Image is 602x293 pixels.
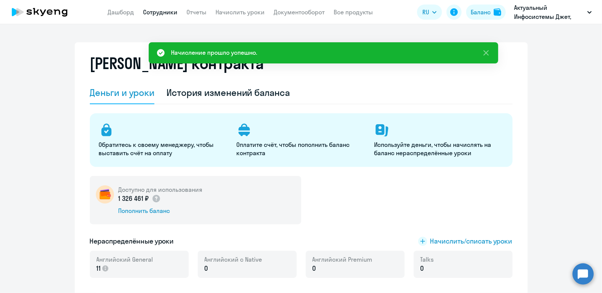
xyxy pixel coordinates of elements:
span: Talks [420,255,434,264]
p: 1 326 461 ₽ [119,194,161,204]
a: Документооборот [274,8,325,16]
span: Начислить/списать уроки [430,236,513,246]
span: 0 [420,264,424,273]
a: Начислить уроки [216,8,265,16]
span: 0 [205,264,208,273]
div: Пополнить баланс [119,207,203,215]
span: Английский General [97,255,153,264]
span: 11 [97,264,101,273]
span: 0 [313,264,316,273]
div: Деньги и уроки [90,86,155,99]
p: Используйте деньги, чтобы начислять на баланс нераспределённые уроки [374,140,503,157]
button: Актуальный Инфосистемы Джет, ИНФОСИСТЕМЫ ДЖЕТ, АО [510,3,596,21]
img: balance [494,8,501,16]
img: wallet-circle.png [96,185,114,204]
span: Английский с Native [205,255,262,264]
h5: Доступно для использования [119,185,203,194]
p: Актуальный Инфосистемы Джет, ИНФОСИСТЕМЫ ДЖЕТ, АО [514,3,584,21]
a: Все продукты [334,8,373,16]
div: Баланс [471,8,491,17]
span: RU [422,8,429,17]
button: Балансbalance [466,5,506,20]
span: Английский Premium [313,255,373,264]
button: RU [417,5,442,20]
div: Начисление прошло успешно. [171,48,257,57]
a: Дашборд [108,8,134,16]
p: Обратитесь к своему менеджеру, чтобы выставить счёт на оплату [99,140,228,157]
a: Сотрудники [143,8,178,16]
a: Отчеты [187,8,207,16]
p: Оплатите счёт, чтобы пополнить баланс контракта [237,140,365,157]
h5: Нераспределённые уроки [90,236,174,246]
div: История изменений баланса [166,86,290,99]
h2: [PERSON_NAME] контракта [90,54,264,72]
